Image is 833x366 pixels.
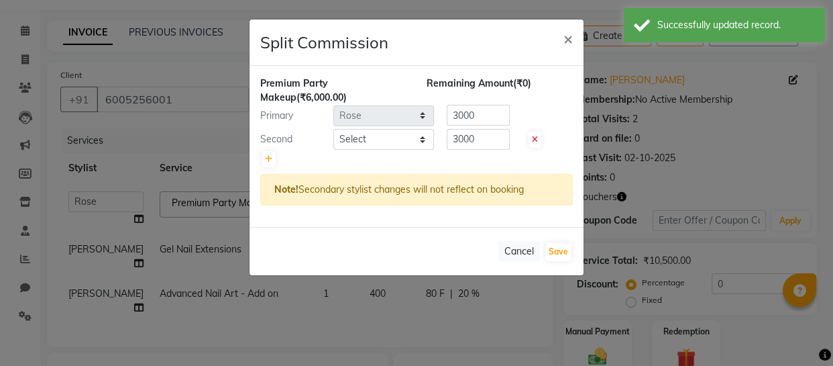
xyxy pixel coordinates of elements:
div: Second [250,132,333,146]
h4: Split Commission [260,30,388,54]
span: × [563,28,573,48]
span: Premium Party Makeup [260,77,328,103]
span: (₹0) [513,77,531,89]
div: Secondary stylist changes will not reflect on booking [260,174,573,205]
div: Primary [250,109,333,123]
span: (₹6,000.00) [296,91,347,103]
button: Close [553,19,584,57]
strong: Note! [274,183,298,195]
span: Remaining Amount [427,77,513,89]
button: Save [545,242,571,261]
button: Cancel [498,241,540,262]
div: Successfully updated record. [657,18,815,32]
